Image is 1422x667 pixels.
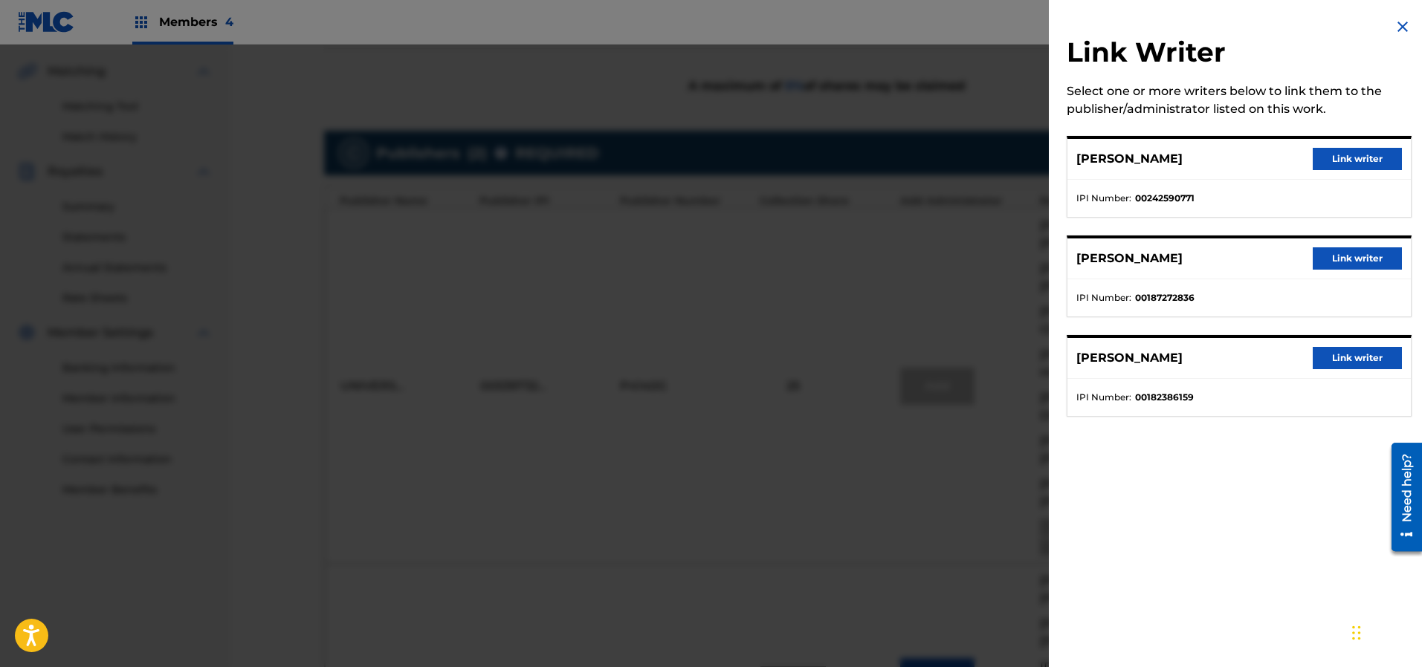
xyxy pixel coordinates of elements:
button: Link writer [1313,148,1402,170]
span: 4 [225,15,233,29]
strong: 00182386159 [1135,391,1194,404]
p: [PERSON_NAME] [1076,150,1183,168]
img: Top Rightsholders [132,13,150,31]
p: [PERSON_NAME] [1076,349,1183,367]
div: Select one or more writers below to link them to the publisher/administrator listed on this work. [1067,82,1412,118]
span: Members [159,13,233,30]
span: IPI Number : [1076,391,1131,404]
div: Drag [1352,611,1361,655]
strong: 00187272836 [1135,291,1195,305]
strong: 00242590771 [1135,192,1195,205]
img: MLC Logo [18,11,75,33]
span: IPI Number : [1076,291,1131,305]
button: Link writer [1313,247,1402,270]
p: [PERSON_NAME] [1076,250,1183,267]
h2: Link Writer [1067,36,1412,74]
iframe: Chat Widget [1348,596,1422,667]
iframe: Resource Center [1380,437,1422,557]
span: IPI Number : [1076,192,1131,205]
button: Link writer [1313,347,1402,369]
